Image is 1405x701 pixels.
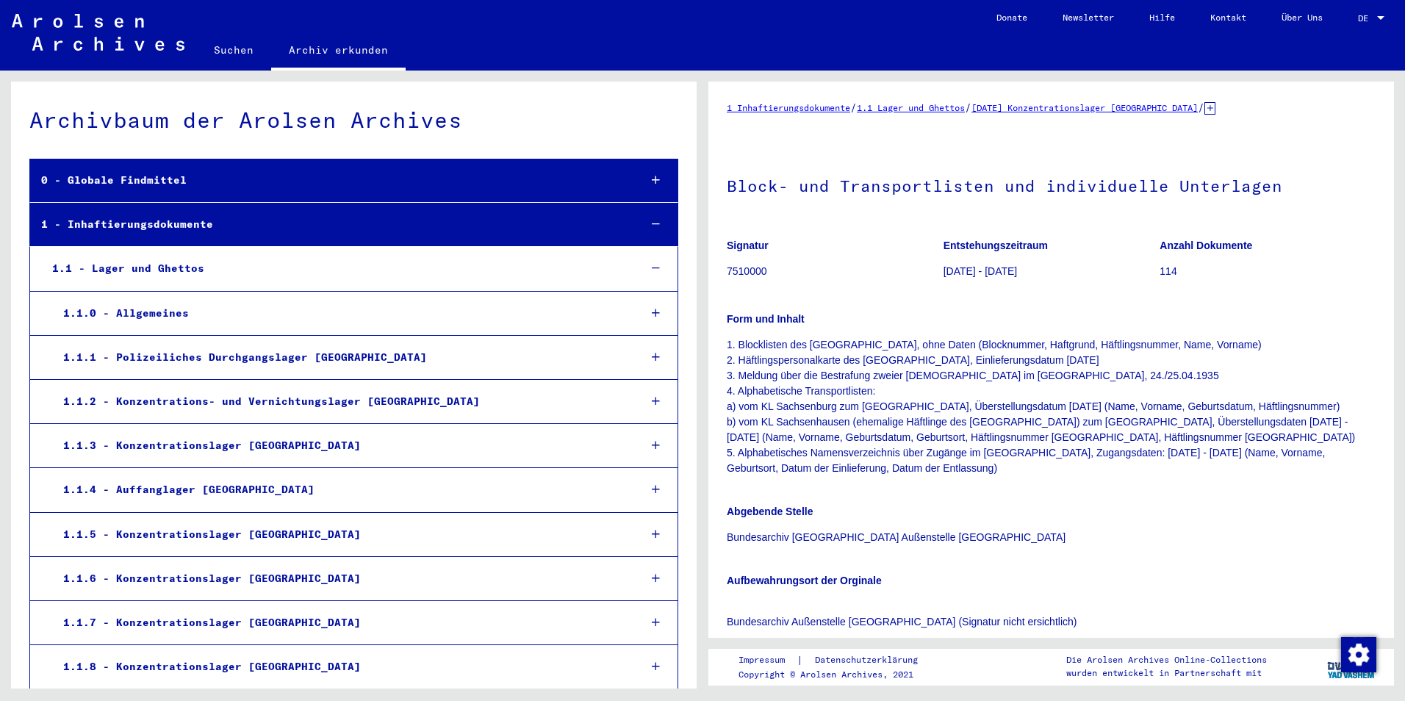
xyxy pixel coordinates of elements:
[30,210,628,239] div: 1 - Inhaftierungsdokumente
[727,240,769,251] b: Signatur
[1358,13,1374,24] span: DE
[29,104,678,137] div: Archivbaum der Arolsen Archives
[52,343,628,372] div: 1.1.1 - Polizeiliches Durchgangslager [GEOGRAPHIC_DATA]
[739,653,797,668] a: Impressum
[727,506,813,517] b: Abgebende Stelle
[727,337,1376,476] p: 1. Blocklisten des [GEOGRAPHIC_DATA], ohne Daten (Blocknummer, Haftgrund, Häftlingsnummer, Name, ...
[1324,648,1379,685] img: yv_logo.png
[727,102,850,113] a: 1 Inhaftierungsdokumente
[727,530,1376,545] p: Bundesarchiv [GEOGRAPHIC_DATA] Außenstelle [GEOGRAPHIC_DATA]
[196,32,271,68] a: Suchen
[30,166,628,195] div: 0 - Globale Findmittel
[944,264,1160,279] p: [DATE] - [DATE]
[1198,101,1204,114] span: /
[727,152,1376,217] h1: Block- und Transportlisten und individuelle Unterlagen
[727,313,805,325] b: Form und Inhalt
[52,475,628,504] div: 1.1.4 - Auffanglager [GEOGRAPHIC_DATA]
[803,653,935,668] a: Datenschutzerklärung
[52,564,628,593] div: 1.1.6 - Konzentrationslager [GEOGRAPHIC_DATA]
[727,599,1376,661] p: Bundesarchiv Außenstelle [GEOGRAPHIC_DATA] (Signatur nicht ersichtlich) [URL][DOMAIN_NAME][DOMAIN...
[857,102,965,113] a: 1.1 Lager und Ghettos
[739,668,935,681] p: Copyright © Arolsen Archives, 2021
[1160,264,1376,279] p: 114
[850,101,857,114] span: /
[727,575,882,586] b: Aufbewahrungsort der Orginale
[1066,653,1267,666] p: Die Arolsen Archives Online-Collections
[971,102,1198,113] a: [DATE] Konzentrationslager [GEOGRAPHIC_DATA]
[52,431,628,460] div: 1.1.3 - Konzentrationslager [GEOGRAPHIC_DATA]
[52,299,628,328] div: 1.1.0 - Allgemeines
[944,240,1048,251] b: Entstehungszeitraum
[1341,637,1376,672] img: Zustimmung ändern
[1160,240,1252,251] b: Anzahl Dokumente
[271,32,406,71] a: Archiv erkunden
[52,520,628,549] div: 1.1.5 - Konzentrationslager [GEOGRAPHIC_DATA]
[52,653,628,681] div: 1.1.8 - Konzentrationslager [GEOGRAPHIC_DATA]
[41,254,628,283] div: 1.1 - Lager und Ghettos
[965,101,971,114] span: /
[52,608,628,637] div: 1.1.7 - Konzentrationslager [GEOGRAPHIC_DATA]
[12,14,184,51] img: Arolsen_neg.svg
[1066,666,1267,680] p: wurden entwickelt in Partnerschaft mit
[52,387,628,416] div: 1.1.2 - Konzentrations- und Vernichtungslager [GEOGRAPHIC_DATA]
[739,653,935,668] div: |
[727,264,943,279] p: 7510000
